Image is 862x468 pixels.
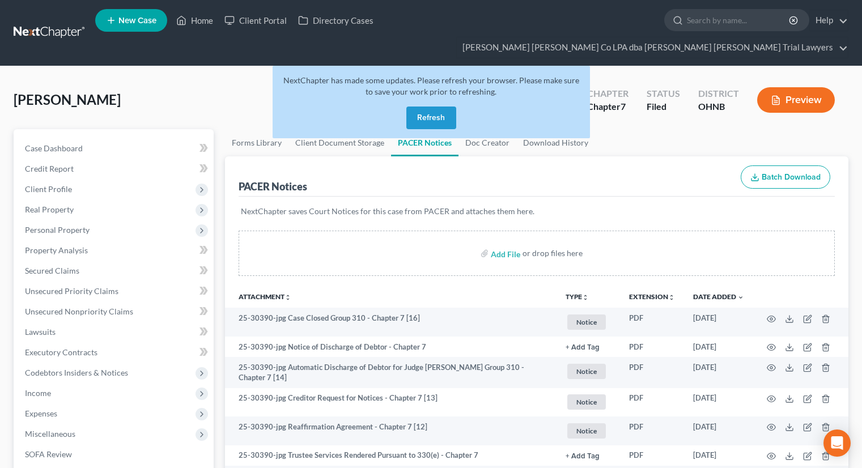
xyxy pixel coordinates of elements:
[582,294,589,301] i: unfold_more
[567,314,606,330] span: Notice
[239,292,291,301] a: Attachmentunfold_more
[14,91,121,108] span: [PERSON_NAME]
[25,429,75,439] span: Miscellaneous
[566,293,589,301] button: TYPEunfold_more
[16,301,214,322] a: Unsecured Nonpriority Claims
[698,100,739,113] div: OHNB
[225,357,557,388] td: 25-30390-jpg Automatic Discharge of Debtor for Judge [PERSON_NAME] Group 310 - Chapter 7 [14]
[737,294,744,301] i: expand_more
[25,245,88,255] span: Property Analysis
[16,281,214,301] a: Unsecured Priority Claims
[25,184,72,194] span: Client Profile
[757,87,835,113] button: Preview
[620,337,684,357] td: PDF
[523,248,583,259] div: or drop files here
[587,100,629,113] div: Chapter
[620,416,684,445] td: PDF
[225,308,557,337] td: 25-30390-jpg Case Closed Group 310 - Chapter 7 [16]
[567,394,606,410] span: Notice
[810,10,848,31] a: Help
[25,409,57,418] span: Expenses
[687,10,791,31] input: Search by name...
[25,307,133,316] span: Unsecured Nonpriority Claims
[567,423,606,439] span: Notice
[16,342,214,363] a: Executory Contracts
[566,344,600,351] button: + Add Tag
[225,445,557,466] td: 25-30390-jpg Trustee Services Rendered Pursuant to 330(e) - Chapter 7
[566,362,611,381] a: Notice
[25,205,74,214] span: Real Property
[284,294,291,301] i: unfold_more
[629,292,675,301] a: Extensionunfold_more
[684,388,753,417] td: [DATE]
[25,266,79,275] span: Secured Claims
[239,180,307,193] div: PACER Notices
[25,327,56,337] span: Lawsuits
[118,16,156,25] span: New Case
[225,337,557,357] td: 25-30390-jpg Notice of Discharge of Debtor - Chapter 7
[25,286,118,296] span: Unsecured Priority Claims
[16,138,214,159] a: Case Dashboard
[693,292,744,301] a: Date Added expand_more
[406,107,456,129] button: Refresh
[668,294,675,301] i: unfold_more
[241,206,833,217] p: NextChapter saves Court Notices for this case from PACER and attaches them here.
[620,308,684,337] td: PDF
[587,87,629,100] div: Chapter
[621,101,626,112] span: 7
[620,357,684,388] td: PDF
[25,347,97,357] span: Executory Contracts
[25,368,128,377] span: Codebtors Insiders & Notices
[762,172,821,182] span: Batch Download
[823,429,851,457] div: Open Intercom Messenger
[566,342,611,352] a: + Add Tag
[219,10,292,31] a: Client Portal
[566,453,600,460] button: + Add Tag
[647,87,680,100] div: Status
[25,164,74,173] span: Credit Report
[225,129,288,156] a: Forms Library
[16,159,214,179] a: Credit Report
[684,308,753,337] td: [DATE]
[567,364,606,379] span: Notice
[684,416,753,445] td: [DATE]
[457,37,848,58] a: [PERSON_NAME] [PERSON_NAME] Co LPA dba [PERSON_NAME] [PERSON_NAME] Trial Lawyers
[171,10,219,31] a: Home
[225,388,557,417] td: 25-30390-jpg Creditor Request for Notices - Chapter 7 [13]
[25,225,90,235] span: Personal Property
[741,165,830,189] button: Batch Download
[16,444,214,465] a: SOFA Review
[684,445,753,466] td: [DATE]
[647,100,680,113] div: Filed
[283,75,579,96] span: NextChapter has made some updates. Please refresh your browser. Please make sure to save your wor...
[25,388,51,398] span: Income
[25,449,72,459] span: SOFA Review
[684,337,753,357] td: [DATE]
[25,143,83,153] span: Case Dashboard
[620,445,684,466] td: PDF
[292,10,379,31] a: Directory Cases
[566,422,611,440] a: Notice
[684,357,753,388] td: [DATE]
[225,416,557,445] td: 25-30390-jpg Reaffirmation Agreement - Chapter 7 [12]
[566,393,611,411] a: Notice
[16,322,214,342] a: Lawsuits
[566,450,611,461] a: + Add Tag
[16,261,214,281] a: Secured Claims
[566,313,611,331] a: Notice
[16,240,214,261] a: Property Analysis
[620,388,684,417] td: PDF
[698,87,739,100] div: District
